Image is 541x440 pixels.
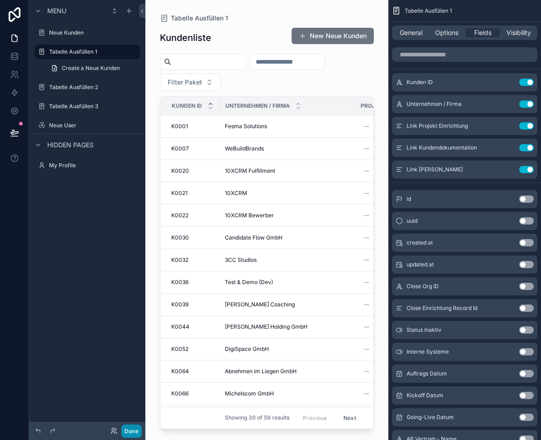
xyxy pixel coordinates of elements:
a: K0052 [171,345,214,353]
a: K0066 [171,390,214,397]
span: K0021 [171,190,188,197]
a: Michelscom GmbH [225,390,349,397]
h1: Kundenliste [160,31,211,44]
span: K0020 [171,167,189,175]
span: 10XCRM Fulfillment [225,167,275,175]
span: Candidate Flow GmbH [225,234,283,241]
a: DigiSpace GmbH [225,345,349,353]
label: Neue User [49,122,138,129]
a: -- [360,342,437,356]
a: -- [360,253,437,267]
span: Kunden ID [172,102,202,110]
a: Tabelle Ausfüllen 1 [35,45,140,59]
span: Create a Neue Kunden [62,65,120,72]
a: -- [360,230,437,245]
a: K0032 [171,256,214,264]
a: Abnehmen im Liegen GmbH [225,368,349,375]
span: Visibility [506,28,531,37]
span: Auftrags Datum [407,370,447,377]
span: Kunden ID [407,79,433,86]
span: created at [407,239,433,246]
span: K0022 [171,212,189,219]
a: New Neue Kunden [292,28,374,44]
span: Filter Paket [168,78,202,87]
a: K0021 [171,190,214,197]
span: Link Projekt Einrichtung [407,122,468,130]
span: [PERSON_NAME] Coaching [225,301,295,308]
label: Tabelle Ausfüllen 1 [49,48,134,55]
a: K0064 [171,368,214,375]
a: K0022 [171,212,214,219]
span: Status Inaktiv [407,326,442,334]
button: Done [121,425,142,438]
div: -- [364,167,369,175]
span: uuid [407,217,417,225]
span: Going-Live Datum [407,414,454,421]
a: Test & Demo (Dev) [225,279,349,286]
div: -- [364,323,369,330]
span: K0066 [171,390,189,397]
span: Menu [47,6,66,15]
span: Test & Demo (Dev) [225,279,273,286]
a: -- [360,119,437,134]
span: Close Org ID [407,283,439,290]
a: K0001 [171,123,214,130]
a: Tabelle Ausfüllen 2 [35,80,140,95]
span: 3CC Studios [225,256,257,264]
span: K0052 [171,345,189,353]
span: updated at [407,261,434,268]
a: -- [360,364,437,379]
span: Unternehmen / Firma [407,100,462,108]
div: -- [364,345,369,353]
a: K0020 [171,167,214,175]
span: Fields [474,28,491,37]
span: [PERSON_NAME] Holding GmbH [225,323,308,330]
span: Abnehmen im Liegen GmbH [225,368,297,375]
a: -- [360,164,437,178]
span: K0032 [171,256,189,264]
span: Hidden pages [47,140,94,150]
a: -- [360,320,437,334]
a: 10XCRM Fulfillment [225,167,349,175]
span: General [400,28,422,37]
a: 10XCRM Bewerber [225,212,349,219]
div: -- [364,190,369,197]
span: WeBuildBrands [225,145,264,152]
label: Tabelle Ausfüllen 3 [49,103,138,110]
a: -- [360,297,437,312]
span: Interne Systeme [407,348,449,355]
a: 10XCRM [225,190,349,197]
div: -- [364,212,369,219]
a: -- [360,141,437,156]
a: Tabelle Ausfüllen 1 [160,14,228,23]
div: -- [364,123,369,130]
label: My Profile [49,162,138,169]
div: -- [364,301,369,308]
span: Projekt Einrichtung [361,102,425,110]
a: WeBuildBrands [225,145,349,152]
span: K0007 [171,145,189,152]
a: Tabelle Ausfüllen 3 [35,99,140,114]
span: K0001 [171,123,188,130]
span: 10XCRM [225,190,247,197]
span: K0036 [171,279,189,286]
span: Showing 30 of 59 results [225,415,289,422]
a: -- [360,208,437,223]
a: -- [360,386,437,401]
span: K0030 [171,234,189,241]
a: Neue User [35,118,140,133]
a: K0007 [171,145,214,152]
span: K0064 [171,368,189,375]
div: -- [364,234,369,241]
a: K0039 [171,301,214,308]
a: K0036 [171,279,214,286]
span: Close Einrichtung Record Id [407,305,477,312]
span: Tabelle Ausfüllen 1 [171,14,228,23]
a: K0030 [171,234,214,241]
div: -- [364,256,369,264]
div: -- [364,279,369,286]
button: Select Button [160,74,221,91]
a: K0044 [171,323,214,330]
div: -- [364,145,369,152]
a: 3CC Studios [225,256,349,264]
